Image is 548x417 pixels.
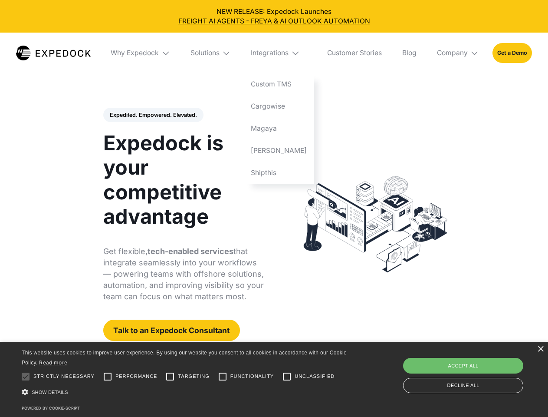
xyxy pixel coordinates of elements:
[404,323,548,417] iframe: Chat Widget
[103,246,264,302] p: Get flexible, that integrate seamlessly into your workflows — powering teams with offshore soluti...
[244,117,314,139] a: Magaya
[103,131,264,228] h1: Expedock is your competitive advantage
[251,49,289,57] div: Integrations
[39,359,67,366] a: Read more
[395,33,423,73] a: Blog
[178,373,209,380] span: Targeting
[115,373,158,380] span: Performance
[430,33,486,73] div: Company
[111,49,159,57] div: Why Expedock
[244,73,314,184] nav: Integrations
[22,387,350,398] div: Show details
[184,33,237,73] div: Solutions
[492,43,532,63] a: Get a Demo
[244,139,314,162] a: [PERSON_NAME]
[22,406,80,410] a: Powered by cookie-script
[295,373,335,380] span: Unclassified
[244,73,314,96] a: Custom TMS
[244,33,314,73] div: Integrations
[22,350,347,366] span: This website uses cookies to improve user experience. By using our website you consent to all coo...
[148,247,233,256] strong: tech-enabled services
[32,390,68,395] span: Show details
[104,33,177,73] div: Why Expedock
[190,49,220,57] div: Solutions
[33,373,95,380] span: Strictly necessary
[7,7,541,26] div: NEW RELEASE: Expedock Launches
[320,33,388,73] a: Customer Stories
[230,373,274,380] span: Functionality
[103,320,240,341] a: Talk to an Expedock Consultant
[244,162,314,184] a: Shipthis
[7,17,541,26] a: FREIGHT AI AGENTS - FREYA & AI OUTLOOK AUTOMATION
[244,96,314,118] a: Cargowise
[437,49,468,57] div: Company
